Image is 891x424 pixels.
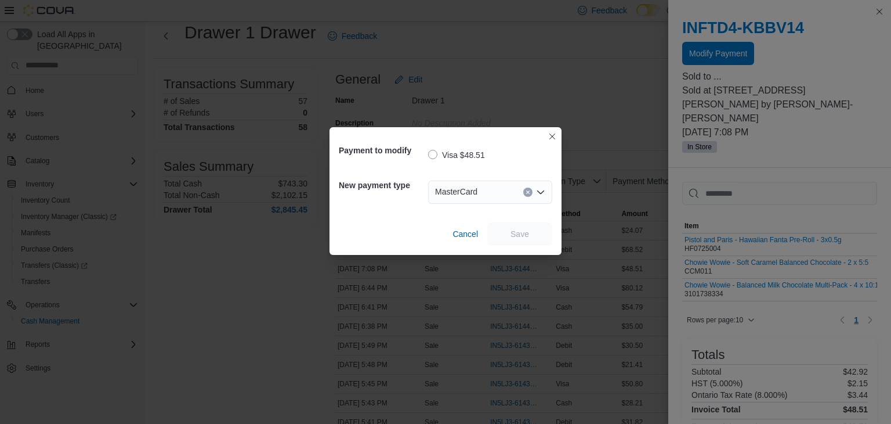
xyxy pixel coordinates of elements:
span: Save [510,228,529,240]
h5: New payment type [339,174,426,197]
span: Cancel [452,228,478,240]
span: MasterCard [435,185,477,199]
h5: Payment to modify [339,139,426,162]
button: Open list of options [536,188,545,197]
label: Visa $48.51 [428,148,485,162]
button: Clear input [523,188,533,197]
input: Accessible screen reader label [482,185,483,199]
button: Cancel [448,222,483,246]
button: Closes this modal window [545,130,559,143]
button: Save [487,222,552,246]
